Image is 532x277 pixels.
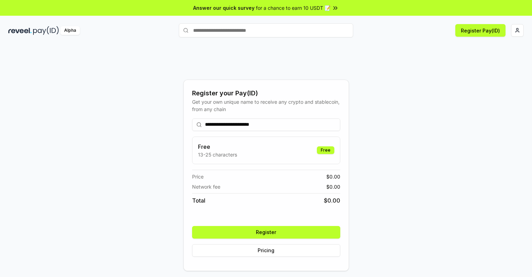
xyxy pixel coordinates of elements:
[192,226,340,239] button: Register
[192,88,340,98] div: Register your Pay(ID)
[8,26,32,35] img: reveel_dark
[60,26,80,35] div: Alpha
[193,4,254,12] span: Answer our quick survey
[324,196,340,205] span: $ 0.00
[317,146,334,154] div: Free
[326,183,340,190] span: $ 0.00
[33,26,59,35] img: pay_id
[192,183,220,190] span: Network fee
[455,24,506,37] button: Register Pay(ID)
[192,244,340,257] button: Pricing
[256,4,330,12] span: for a chance to earn 10 USDT 📝
[192,196,205,205] span: Total
[198,151,237,158] p: 13-25 characters
[198,143,237,151] h3: Free
[326,173,340,180] span: $ 0.00
[192,173,204,180] span: Price
[192,98,340,113] div: Get your own unique name to receive any crypto and stablecoin, from any chain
